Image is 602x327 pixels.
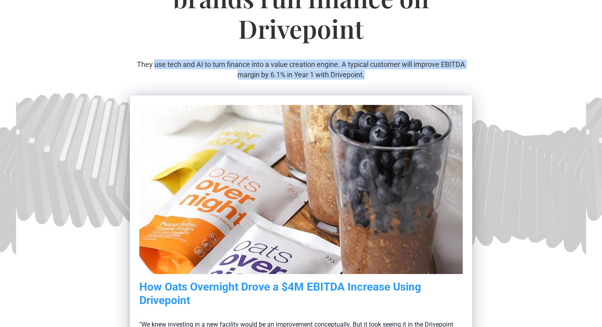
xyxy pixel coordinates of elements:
[460,226,602,327] iframe: Chat Widget
[139,280,463,307] h5: How Oats Overnight Drove a $4M EBITDA Increase Using Drivepoint
[130,59,472,79] p: They use tech and AI to turn finance into a value creation engine. A typical customer will improv...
